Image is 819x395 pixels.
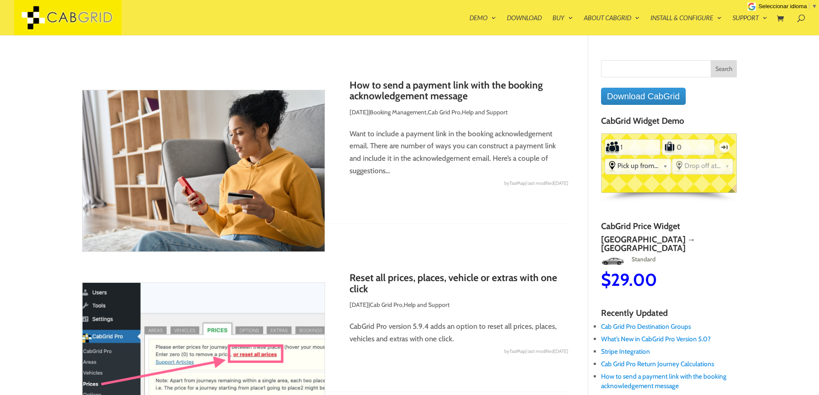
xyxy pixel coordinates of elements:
[507,15,542,35] a: Download
[650,15,722,35] a: Install & Configure
[758,3,817,9] a: Seleccionar idioma​
[676,141,701,154] input: Number of Suitcases
[462,108,508,116] a: Help and Support
[617,162,659,170] span: Pick up from...
[82,177,569,190] div: by | last modified
[717,137,733,157] label: One-way
[729,254,752,268] img: Standard
[601,116,737,130] h4: CabGrid Widget Demo
[605,159,671,173] div: Select the place the starting address falls within
[82,90,325,252] img: How to send a payment link with the booking acknowledgement message
[809,3,810,9] span: ​
[602,269,648,290] span: 29.00
[592,254,616,268] img: Standard
[711,60,737,77] input: Search
[812,3,817,9] span: ▼
[14,12,122,21] a: CabGrid Taxi Plugin
[592,235,729,252] h2: [GEOGRAPHIC_DATA] → [GEOGRAPHIC_DATA]
[601,221,737,235] h4: CabGrid Price Widget
[601,335,711,343] a: What’s New in CabGrid Pro Version 5.0?
[601,360,714,368] a: Cab Grid Pro Return Journey Calculations
[758,3,807,9] span: Seleccionar idioma
[82,299,569,318] p: | ,
[350,301,368,309] span: [DATE]
[601,322,691,331] a: Cab Grid Pro Destination Groups
[663,141,676,154] label: Number of Suitcases
[733,15,767,35] a: Support
[592,235,729,288] a: [GEOGRAPHIC_DATA] → [GEOGRAPHIC_DATA]StandardStandard$29.00
[672,159,733,173] div: Select the place the destination address is within
[601,347,650,355] a: Stripe Integration
[606,141,619,154] label: Number of Passengers
[584,15,640,35] a: About CabGrid
[554,348,568,354] span: [DATE]
[82,345,569,358] div: by | last modified
[370,108,426,116] a: Booking Management
[509,177,525,190] span: TaxiMap
[620,141,646,154] input: Number of Passengers
[552,15,573,35] a: Buy
[82,106,569,125] p: | , ,
[82,320,569,345] p: CabGrid Pro version 5.9.4 adds an option to reset all prices, places, vehicles and extras with on...
[601,372,727,389] a: How to send a payment link with the booking acknowledgement message
[554,180,568,186] span: [DATE]
[469,15,496,35] a: Demo
[601,88,686,105] a: Download CabGrid
[370,301,402,309] a: Cab Grid Pro
[509,345,525,358] span: TaxiMap
[684,162,722,170] span: Drop off at...
[82,128,569,178] p: Want to include a payment link in the booking acknowledgement email. There are number of ways you...
[350,108,368,116] span: [DATE]
[428,108,460,116] a: Cab Grid Pro
[350,79,543,102] a: How to send a payment link with the booking acknowledgement message
[350,272,557,294] a: Reset all prices, places, vehicle or extras with one click
[725,183,743,201] span: English
[617,255,647,263] span: Standard
[601,308,737,322] h4: Recently Updated
[404,301,450,309] a: Help and Support
[729,269,739,290] span: $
